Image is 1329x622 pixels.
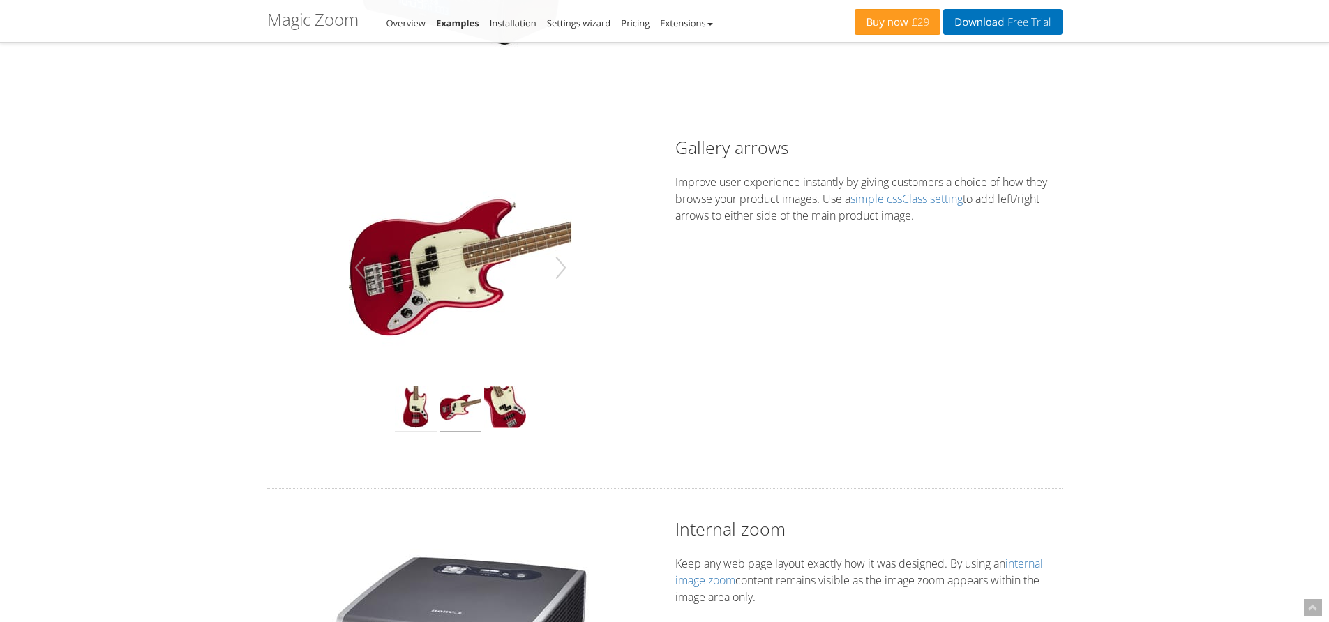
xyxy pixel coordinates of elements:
a: internal image zoom [675,556,1043,588]
p: Keep any web page layout exactly how it was designed. By using an content remains visible as the ... [675,555,1063,605]
a: Installation [490,17,536,29]
a: Overview [386,17,426,29]
h2: Gallery arrows [675,135,1063,160]
img: fender-03.jpg [484,386,526,432]
a: DownloadFree Trial [943,9,1062,35]
p: Improve user experience instantly by giving customers a choice of how they browse your product im... [675,174,1063,224]
h2: Internal zoom [675,517,1063,541]
a: Pricing [621,17,650,29]
h1: Magic Zoom [267,10,359,29]
a: simple cssClass setting [850,191,963,206]
img: fender-02.jpg [440,386,481,432]
button: Next [550,248,572,287]
a: Examples [436,17,479,29]
a: Extensions [660,17,712,29]
span: £29 [908,17,930,28]
span: Free Trial [1004,17,1051,28]
img: fender-01.jpg [395,386,437,432]
a: Settings wizard [547,17,611,29]
a: Buy now£29 [855,9,940,35]
button: Previous [349,248,371,287]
